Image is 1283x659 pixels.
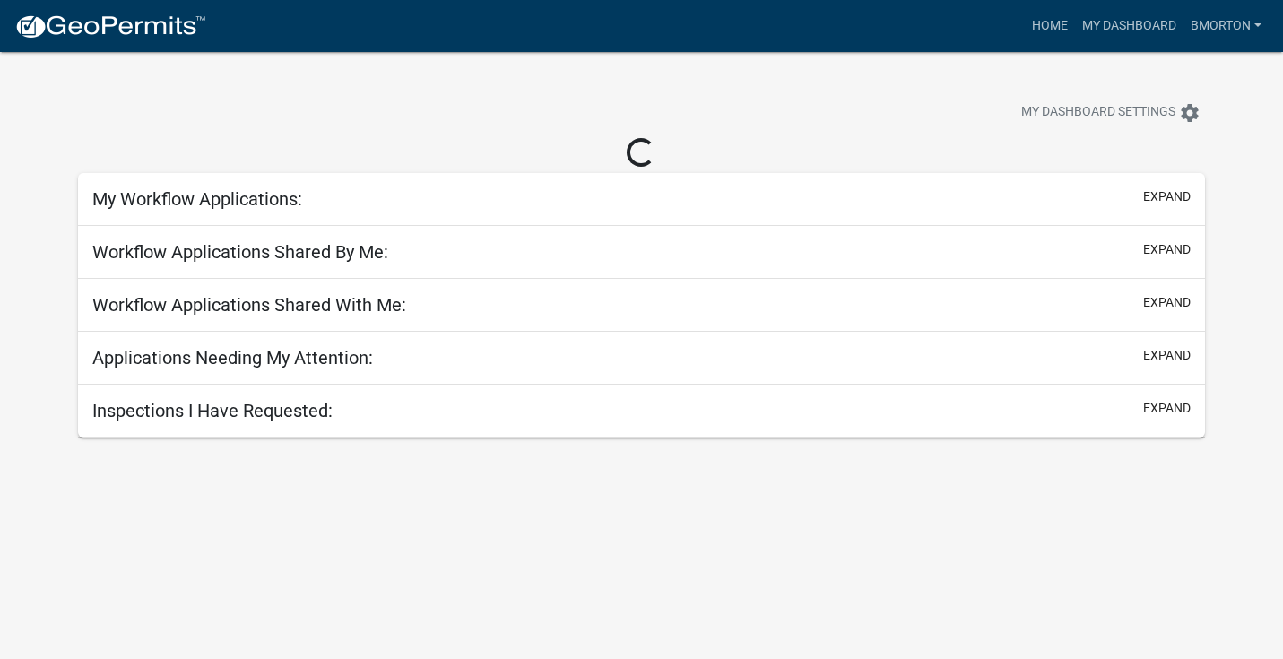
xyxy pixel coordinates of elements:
a: bmorton [1183,9,1269,43]
button: My Dashboard Settingssettings [1007,95,1215,130]
h5: Inspections I Have Requested: [92,400,333,421]
h5: My Workflow Applications: [92,188,302,210]
button: expand [1143,346,1191,365]
h5: Workflow Applications Shared By Me: [92,241,388,263]
span: My Dashboard Settings [1021,102,1175,124]
button: expand [1143,187,1191,206]
a: Home [1025,9,1075,43]
button: expand [1143,240,1191,259]
h5: Applications Needing My Attention: [92,347,373,369]
button: expand [1143,293,1191,312]
button: expand [1143,399,1191,418]
a: My Dashboard [1075,9,1183,43]
h5: Workflow Applications Shared With Me: [92,294,406,316]
i: settings [1179,102,1201,124]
